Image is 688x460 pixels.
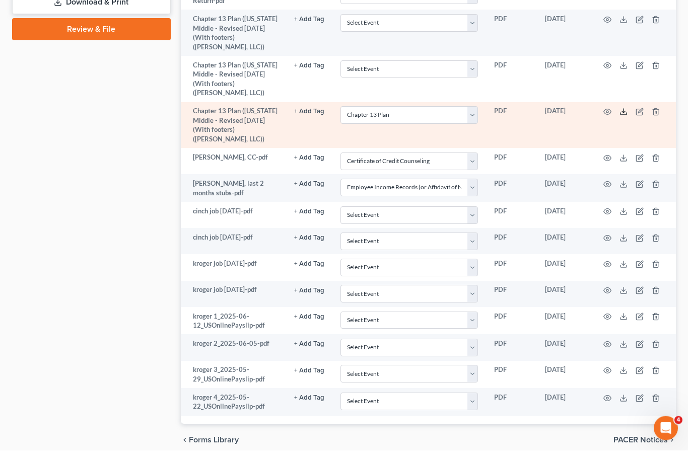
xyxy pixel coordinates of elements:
td: [DATE] [537,112,591,159]
td: cinch job [DATE]-pdf [181,238,286,264]
td: [DATE] [537,398,591,426]
td: PDF [486,291,537,317]
td: [PERSON_NAME], CC-pdf [181,158,286,184]
td: PDF [486,238,537,264]
td: [DATE] [537,317,591,345]
td: [DATE] [537,158,591,184]
button: chevron_left Forms Library [181,446,239,454]
button: + Add Tag [294,405,324,411]
td: PDF [486,66,537,112]
iframe: Intercom live chat [654,426,678,450]
a: + Add Tag [294,375,324,385]
td: PDF [486,371,537,399]
td: PDF [486,398,537,426]
td: [DATE] [537,291,591,317]
a: + Add Tag [294,163,324,172]
td: kroger 3_2025-05-29_USOnlinePayslip-pdf [181,371,286,399]
td: [DATE] [537,238,591,264]
td: cinch job [DATE]-pdf [181,212,286,238]
a: + Add Tag [294,322,324,331]
button: PACER Notices chevron_right [613,446,676,454]
td: kroger job [DATE]-pdf [181,291,286,317]
td: [PERSON_NAME], last 2 months stubs-pdf [181,184,286,212]
td: PDF [486,212,537,238]
a: Review & File [12,28,171,50]
button: + Add Tag [294,324,324,330]
button: + Add Tag [294,118,324,125]
td: [DATE] [537,371,591,399]
td: Chapter 13 Plan ([US_STATE] Middle - Revised [DATE] (With footers) ([PERSON_NAME], LLC)) [181,112,286,159]
td: PDF [486,264,537,290]
span: PACER Notices [613,446,668,454]
button: + Add Tag [294,218,324,225]
a: + Add Tag [294,70,324,80]
button: + Add Tag [294,297,324,304]
button: + Add Tag [294,351,324,357]
td: Chapter 13 Plan ([US_STATE] Middle - Revised [DATE] (With footers) ([PERSON_NAME], LLC)) [181,20,286,66]
a: + Add Tag [294,349,324,358]
a: + Add Tag [294,216,324,226]
td: [DATE] [537,212,591,238]
a: Download & Print [12,1,171,24]
button: + Add Tag [294,377,324,384]
td: kroger 4_2025-05-22_USOnlinePayslip-pdf [181,398,286,426]
td: Chapter 13 Plan ([US_STATE] Middle - Revised [DATE] (With footers) ([PERSON_NAME], LLC)) [181,66,286,112]
a: + Add Tag [294,24,324,34]
a: + Add Tag [294,243,324,252]
button: + Add Tag [294,191,324,197]
td: kroger 1_2025-06-12_USOnlinePayslip-pdf [181,317,286,345]
button: + Add Tag [294,165,324,171]
td: PDF [486,112,537,159]
td: [DATE] [537,20,591,66]
td: [DATE] [537,344,591,370]
a: + Add Tag [294,269,324,278]
button: + Add Tag [294,72,324,79]
td: kroger job [DATE]-pdf [181,264,286,290]
button: + Add Tag [294,245,324,251]
td: kroger 2_2025-06-05-pdf [181,344,286,370]
a: + Add Tag [294,189,324,198]
i: chevron_left [181,446,189,454]
span: Forms Library [189,446,239,454]
td: PDF [486,344,537,370]
td: PDF [486,158,537,184]
a: + Add Tag [294,295,324,304]
a: + Add Tag [294,403,324,412]
td: [DATE] [537,66,591,112]
td: PDF [486,20,537,66]
td: PDF [486,317,537,345]
span: 4 [674,426,682,434]
button: + Add Tag [294,26,324,33]
td: PDF [486,184,537,212]
button: + Add Tag [294,271,324,277]
td: [DATE] [537,184,591,212]
a: + Add Tag [294,116,324,126]
td: [DATE] [537,264,591,290]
